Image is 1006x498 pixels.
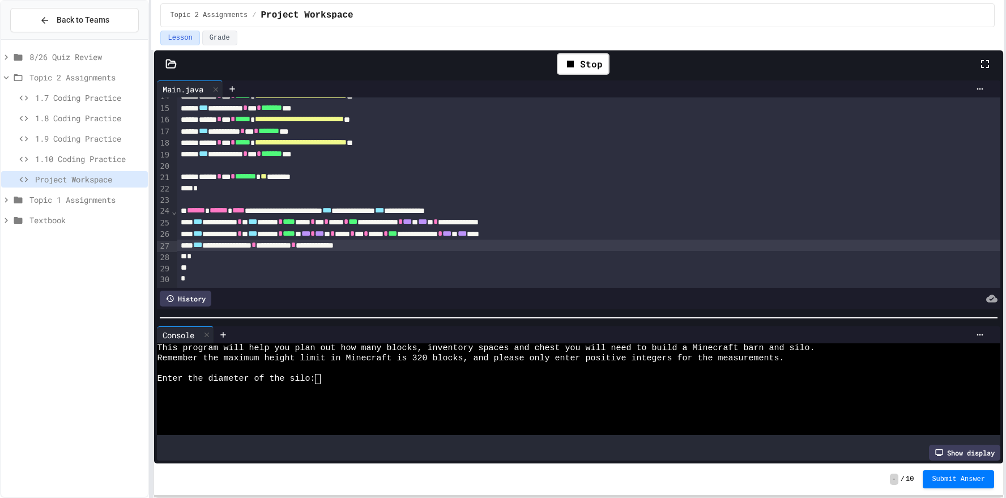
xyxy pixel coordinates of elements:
span: Back to Teams [57,14,109,26]
div: 28 [157,252,171,263]
button: Grade [202,31,237,45]
button: Back to Teams [10,8,139,32]
div: 26 [157,229,171,240]
div: Stop [557,53,609,75]
div: 22 [157,184,171,195]
span: Submit Answer [932,475,985,484]
span: 1.9 Coding Practice [35,133,143,144]
span: 10 [906,475,914,484]
div: Main.java [157,83,209,95]
span: - [890,474,898,485]
span: 1.7 Coding Practice [35,92,143,104]
span: 1.10 Coding Practice [35,153,143,165]
span: Enter the diameter of the silo: [157,374,315,384]
div: Show display [929,445,1000,461]
div: 23 [157,195,171,206]
span: / [252,11,256,20]
div: Console [157,326,214,343]
div: 25 [157,218,171,229]
span: Project Workspace [261,8,353,22]
div: 16 [157,114,171,126]
span: Fold line [171,207,177,216]
div: 24 [157,206,171,217]
div: 30 [157,274,171,286]
div: 19 [157,150,171,161]
div: Console [157,329,200,341]
div: Main.java [157,80,223,97]
span: 8/26 Quiz Review [29,51,143,63]
div: 20 [157,161,171,172]
div: 18 [157,138,171,149]
div: 15 [157,103,171,114]
span: Topic 1 Assignments [29,194,143,206]
span: This program will help you plan out how many blocks, inventory spaces and chest you will need to ... [157,343,815,354]
span: Project Workspace [35,173,143,185]
div: 21 [157,172,171,184]
span: 1.8 Coding Practice [35,112,143,124]
span: / [901,475,905,484]
button: Lesson [160,31,199,45]
span: Topic 2 Assignments [170,11,248,20]
div: 27 [157,241,171,252]
div: 14 [157,91,171,103]
div: 29 [157,263,171,275]
button: Submit Answer [923,470,994,488]
div: 17 [157,126,171,138]
span: Topic 2 Assignments [29,71,143,83]
div: History [160,291,211,307]
span: Textbook [29,214,143,226]
span: Remember the maximum height limit in Minecraft is 320 blocks, and please only enter positive inte... [157,354,784,364]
